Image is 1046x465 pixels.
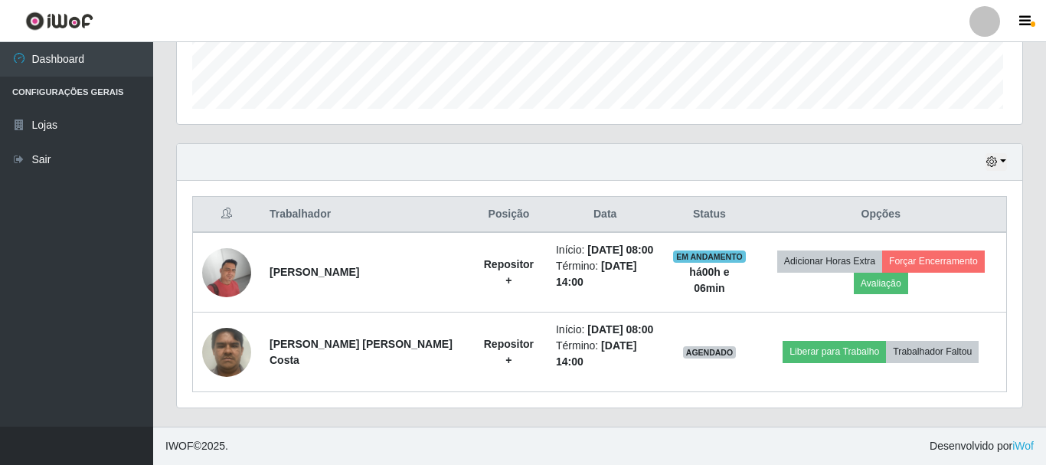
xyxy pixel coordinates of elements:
button: Avaliação [854,273,908,294]
th: Status [663,197,755,233]
a: iWof [1012,440,1034,452]
li: Término: [556,338,654,370]
span: EM ANDAMENTO [673,251,746,263]
th: Posição [471,197,547,233]
li: Início: [556,242,654,258]
button: Adicionar Horas Extra [777,251,882,272]
span: Desenvolvido por [930,438,1034,454]
th: Opções [756,197,1007,233]
button: Trabalhador Faltou [886,341,979,362]
time: [DATE] 08:00 [587,323,653,336]
button: Forçar Encerramento [882,251,985,272]
strong: Repositor + [484,338,534,366]
strong: Repositor + [484,258,534,287]
img: 1752587880902.jpeg [202,319,251,385]
strong: [PERSON_NAME] [270,266,359,278]
span: IWOF [165,440,194,452]
strong: [PERSON_NAME] [PERSON_NAME] Costa [270,338,453,366]
li: Término: [556,258,654,290]
time: [DATE] 08:00 [587,244,653,256]
button: Liberar para Trabalho [783,341,886,362]
img: CoreUI Logo [25,11,93,31]
span: © 2025 . [165,438,228,454]
span: AGENDADO [683,346,737,359]
th: Data [547,197,663,233]
th: Trabalhador [260,197,471,233]
li: Início: [556,322,654,338]
strong: há 00 h e 06 min [689,266,729,294]
img: 1710898857944.jpeg [202,248,251,297]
